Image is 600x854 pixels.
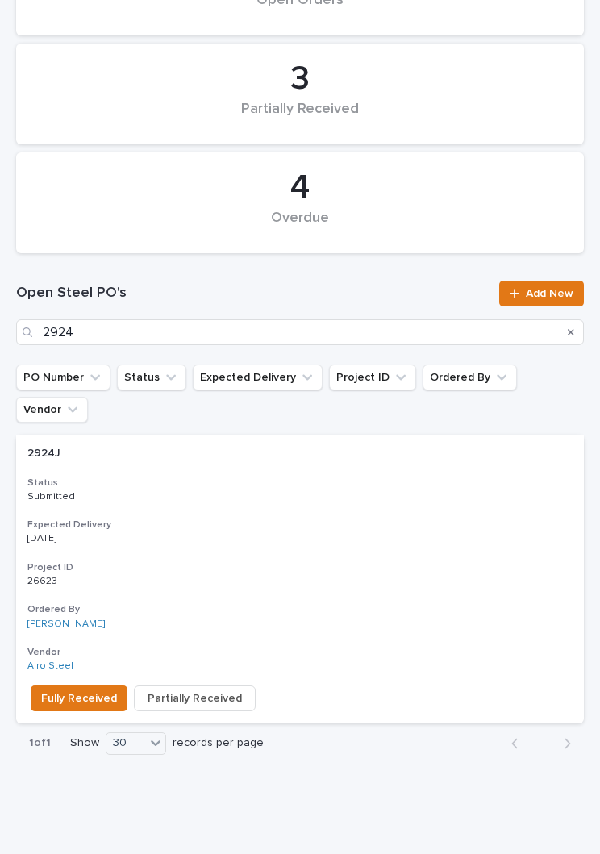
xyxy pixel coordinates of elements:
button: Project ID [329,365,416,390]
a: Alro Steel [27,660,73,672]
p: [DATE] [27,533,162,544]
a: [PERSON_NAME] [27,619,105,630]
p: 26623 [27,573,60,587]
button: Partially Received [134,685,256,711]
button: Next [541,736,584,751]
p: 1 of 1 [16,723,64,763]
a: 2924J2924J StatusSubmittedExpected Delivery[DATE]Project ID2662326623 Ordered By[PERSON_NAME] Ven... [16,435,584,723]
h3: Vendor [27,646,573,659]
p: Submitted [27,491,162,502]
div: Overdue [44,210,556,244]
button: PO Number [16,365,110,390]
button: Vendor [16,397,88,423]
button: Fully Received [31,685,127,711]
span: Fully Received [41,689,117,708]
p: records per page [173,736,264,750]
button: Back [498,736,541,751]
div: 3 [44,59,556,99]
div: 30 [106,734,145,752]
button: Ordered By [423,365,517,390]
p: 2924J [27,444,64,460]
p: Show [70,736,99,750]
button: Expected Delivery [193,365,323,390]
div: Partially Received [44,101,556,135]
h3: Status [27,477,573,489]
h1: Open Steel PO's [16,284,490,303]
span: Partially Received [148,689,242,708]
a: Add New [499,281,584,306]
button: Status [117,365,186,390]
h3: Project ID [27,561,573,574]
div: 4 [44,168,556,208]
span: Add New [526,288,573,299]
h3: Expected Delivery [27,519,573,531]
h3: Ordered By [27,603,573,616]
input: Search [16,319,584,345]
